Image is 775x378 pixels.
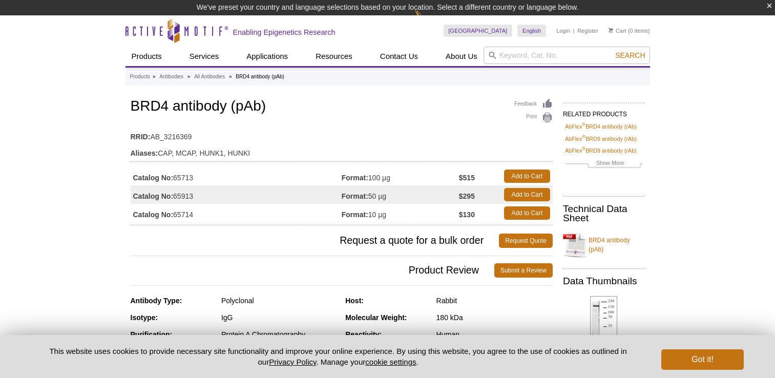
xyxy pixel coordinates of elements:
div: IgG [221,313,338,322]
input: Keyword, Cat. No. [484,47,650,64]
td: 10 µg [342,204,459,222]
p: This website uses cookies to provide necessary site functionality and improve your online experie... [32,346,645,367]
li: » [229,74,232,79]
li: (0 items) [609,25,650,37]
h2: Data Thumbnails [563,277,645,286]
div: Polyclonal [221,296,338,305]
sup: ® [582,122,586,128]
a: Products [125,47,168,66]
strong: Host: [345,297,364,305]
h2: Enabling Epigenetics Research [233,28,336,37]
h1: BRD4 antibody (pAb) [131,98,553,116]
a: Submit a Review [494,263,553,278]
strong: Antibody Type: [131,297,182,305]
div: 180 kDa [436,313,553,322]
strong: $515 [459,173,475,182]
a: Services [183,47,225,66]
td: CAP, MCAP, HUNK1, HUNKI [131,142,553,159]
div: Rabbit [436,296,553,305]
span: Product Review [131,263,494,278]
button: Got it! [661,349,743,370]
a: Applications [240,47,294,66]
img: Your Cart [609,28,613,33]
a: Antibodies [159,72,183,81]
a: Login [556,27,570,34]
td: 65713 [131,167,342,185]
a: Register [577,27,598,34]
button: Search [612,51,648,60]
a: Show More [565,158,643,170]
button: cookie settings [365,358,416,366]
li: BRD4 antibody (pAb) [236,74,284,79]
strong: Purification: [131,330,173,339]
td: 100 µg [342,167,459,185]
strong: Reactivity: [345,330,382,339]
strong: Molecular Weight: [345,313,407,322]
img: BRD4 antibody (pAb) tested by Western blot. [590,296,617,376]
strong: Catalog No: [133,192,174,201]
a: BRD4 antibody (pAb) [563,229,645,260]
strong: RRID: [131,132,151,141]
a: Request Quote [499,234,553,248]
h2: RELATED PRODUCTS [563,102,645,121]
span: Search [615,51,645,59]
a: Print [514,112,553,123]
strong: Catalog No: [133,210,174,219]
a: All Antibodies [194,72,225,81]
sup: ® [582,146,586,152]
td: 65714 [131,204,342,222]
sup: ® [582,134,586,139]
td: 50 µg [342,185,459,204]
a: Cart [609,27,626,34]
a: Products [130,72,150,81]
td: AB_3216369 [131,126,553,142]
li: » [187,74,191,79]
a: About Us [439,47,484,66]
a: AbFlex®BRD9 antibody (rAb) [565,146,637,155]
strong: Format: [342,173,368,182]
a: Add to Cart [504,188,550,201]
strong: Catalog No: [133,173,174,182]
a: Add to Cart [504,170,550,183]
a: AbFlex®BRD9 antibody (rAb) [565,134,637,143]
strong: Format: [342,210,368,219]
img: Change Here [414,8,442,32]
span: Request a quote for a bulk order [131,234,499,248]
strong: $130 [459,210,475,219]
div: Protein A Chromatography [221,330,338,339]
a: [GEOGRAPHIC_DATA] [444,25,513,37]
a: Contact Us [374,47,424,66]
li: » [153,74,156,79]
td: 65913 [131,185,342,204]
strong: Aliases: [131,149,158,158]
a: Add to Cart [504,206,550,220]
strong: Isotype: [131,313,158,322]
a: Resources [309,47,359,66]
div: Human [436,330,553,339]
strong: $295 [459,192,475,201]
a: AbFlex®BRD4 antibody (rAb) [565,122,637,131]
strong: Format: [342,192,368,201]
a: Privacy Policy [269,358,316,366]
h2: Technical Data Sheet [563,204,645,223]
li: | [573,25,575,37]
a: Feedback [514,98,553,110]
a: English [517,25,546,37]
